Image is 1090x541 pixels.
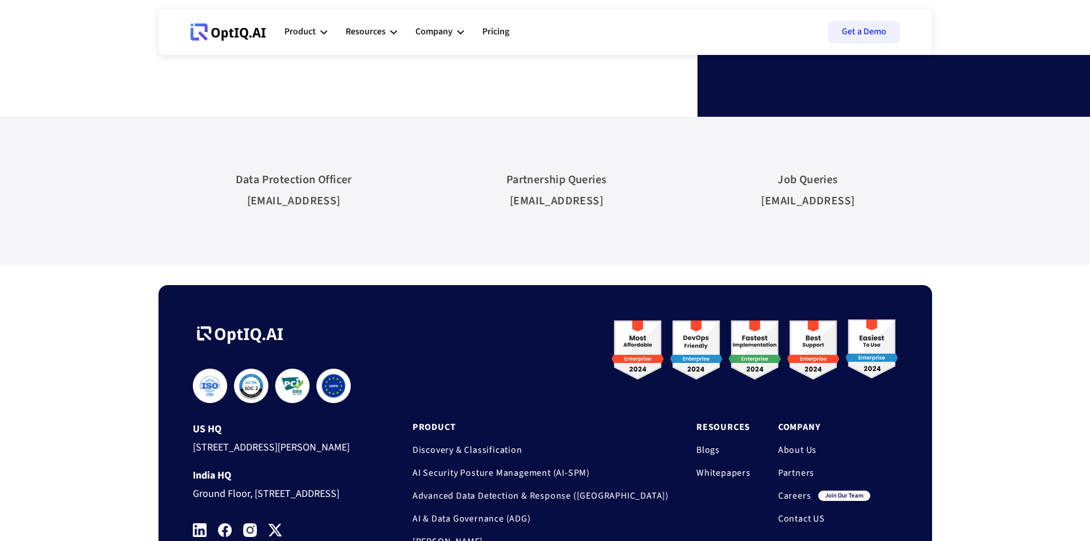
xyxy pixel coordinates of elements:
[778,467,870,479] a: Partners
[413,421,669,433] a: Product
[506,169,607,191] div: Partnership Queries
[413,444,669,456] a: Discovery & Classification
[247,191,340,212] div: [EMAIL_ADDRESS]
[236,169,352,191] div: Data Protection Officer
[818,491,870,501] div: join our team
[696,444,751,456] a: Blogs
[761,191,854,212] div: [EMAIL_ADDRESS]
[193,470,369,481] div: India HQ
[482,15,509,49] a: Pricing
[778,513,870,524] a: Contact US
[413,490,669,501] a: Advanced Data Detection & Response ([GEOGRAPHIC_DATA])
[284,24,316,40] div: Product
[284,15,327,49] div: Product
[413,513,669,524] a: AI & Data Governance (ADG)
[778,169,838,191] div: Job Queries
[415,15,464,49] div: Company
[778,490,811,501] a: Careers
[193,435,369,456] div: [STREET_ADDRESS][PERSON_NAME]
[346,15,397,49] div: Resources
[778,421,870,433] a: Company
[193,424,369,435] div: US HQ
[191,15,266,49] a: Webflow Homepage
[193,481,369,503] div: Ground Floor, [STREET_ADDRESS]
[415,24,453,40] div: Company
[828,21,900,44] a: Get a Demo
[696,421,751,433] a: Resources
[696,467,751,479] a: Whitepapers
[510,191,603,212] div: [EMAIL_ADDRESS]
[413,467,669,479] a: AI Security Posture Management (AI-SPM)
[346,24,386,40] div: Resources
[778,444,870,456] a: About Us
